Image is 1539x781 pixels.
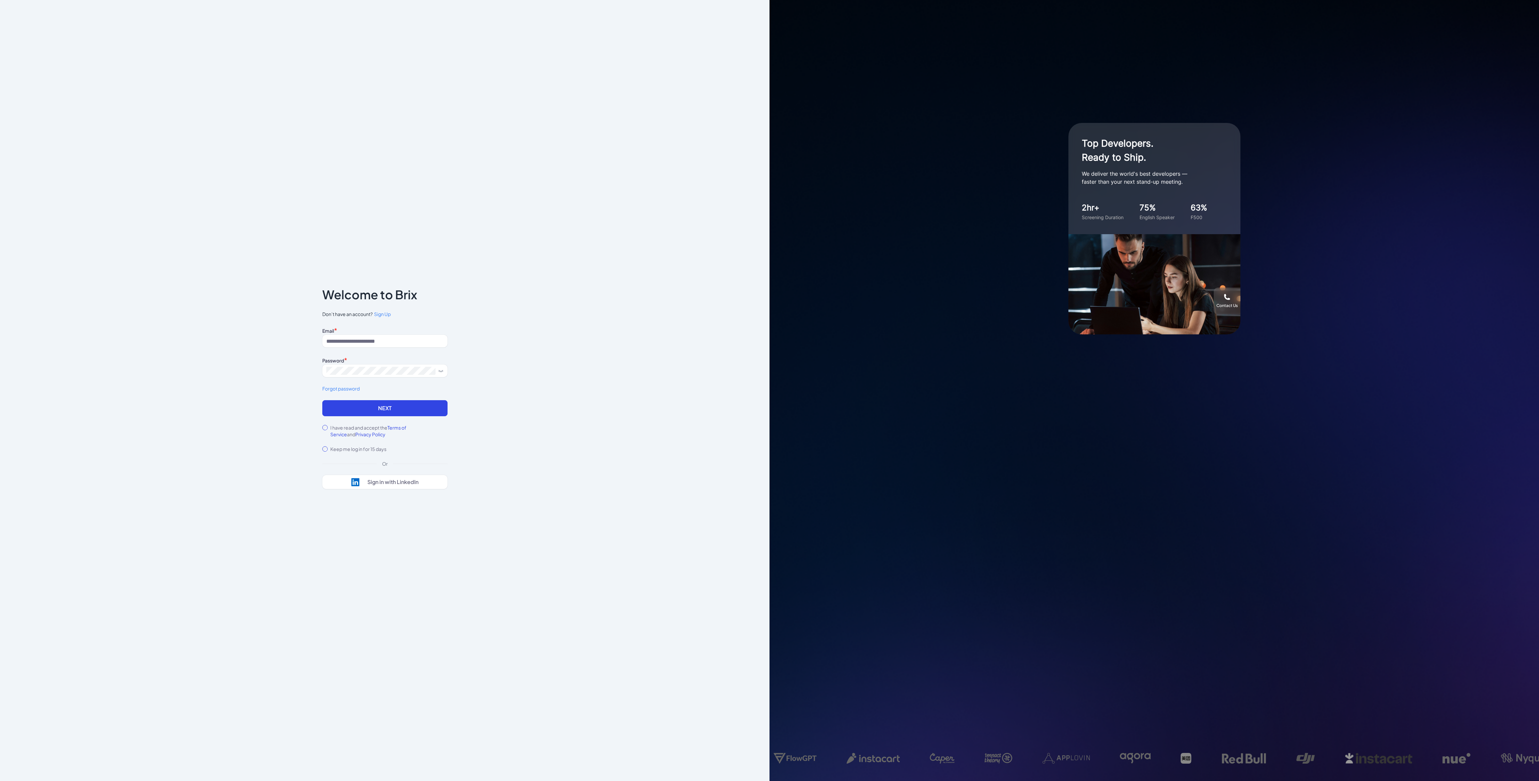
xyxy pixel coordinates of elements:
label: I have read and accept the and [330,424,448,438]
a: Forgot password [322,385,448,392]
div: Contact Us [1216,303,1238,308]
div: Sign in with LinkedIn [367,479,418,485]
span: Sign Up [374,311,391,317]
label: Password [322,357,344,363]
h1: Top Developers. Ready to Ship. [1082,136,1215,164]
span: Privacy Policy [355,431,385,437]
span: Don’t have an account? [322,311,448,318]
button: Next [322,400,448,416]
label: Keep me log in for 15 days [330,446,386,452]
div: Or [377,460,393,467]
button: Contact Us [1214,288,1240,314]
button: Sign in with LinkedIn [322,475,448,489]
a: Sign Up [373,311,391,318]
div: 63% [1191,202,1207,214]
div: English Speaker [1140,214,1175,221]
p: We deliver the world's best developers — faster than your next stand-up meeting. [1082,170,1215,186]
div: F500 [1191,214,1207,221]
label: Email [322,328,334,334]
div: 75% [1140,202,1175,214]
p: Welcome to Brix [322,289,417,300]
div: 2hr+ [1082,202,1124,214]
div: Screening Duration [1082,214,1124,221]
